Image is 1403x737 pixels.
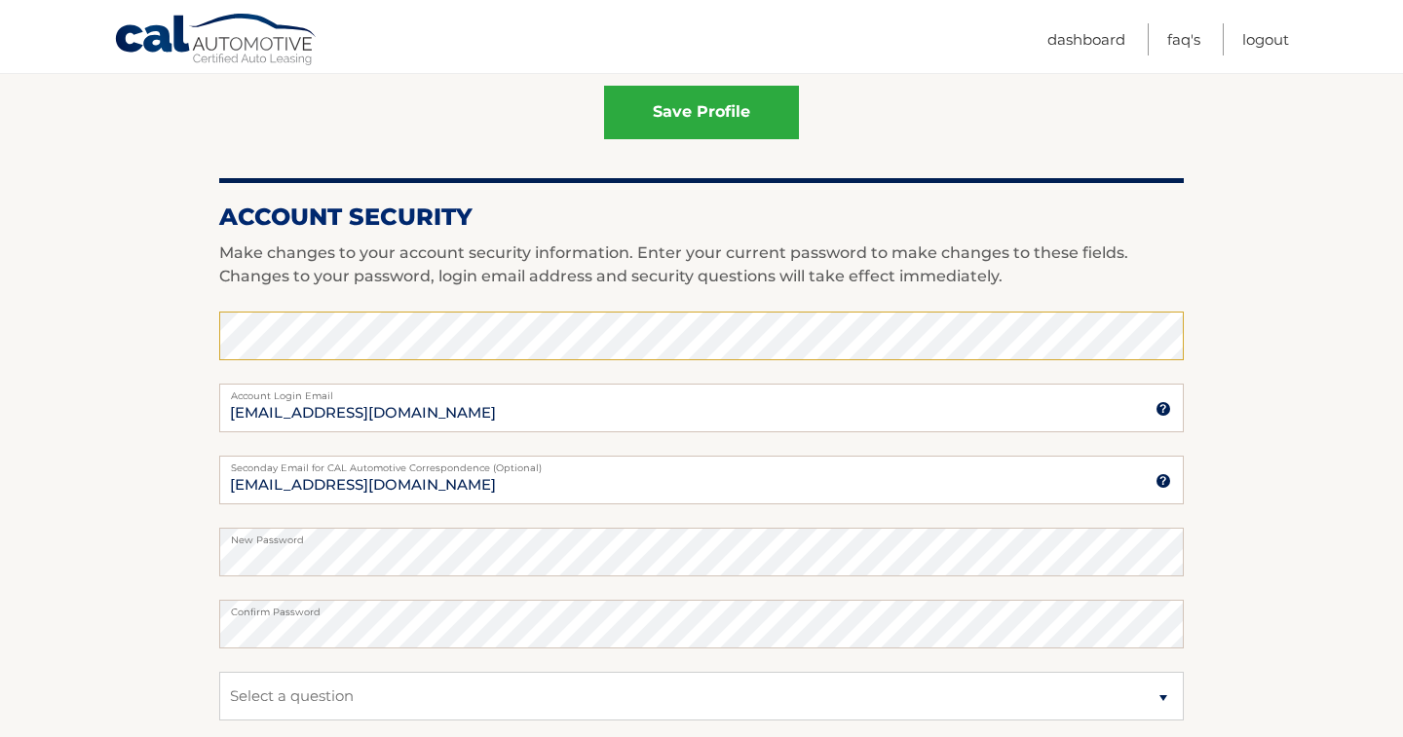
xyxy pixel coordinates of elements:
[604,86,799,139] button: save profile
[219,241,1184,288] p: Make changes to your account security information. Enter your current password to make changes to...
[1167,23,1200,55] a: FAQ's
[219,456,1184,471] label: Seconday Email for CAL Automotive Correspondence (Optional)
[219,384,1184,399] label: Account Login Email
[1156,401,1171,417] img: tooltip.svg
[219,528,1184,543] label: New Password
[1156,473,1171,489] img: tooltip.svg
[1047,23,1125,55] a: Dashboard
[219,203,1184,232] h2: Account Security
[1242,23,1289,55] a: Logout
[219,600,1184,615] label: Confirm Password
[219,456,1184,504] input: Seconday Email for CAL Automotive Correspondence (Optional)
[114,13,319,69] a: Cal Automotive
[219,384,1184,432] input: Account Login Email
